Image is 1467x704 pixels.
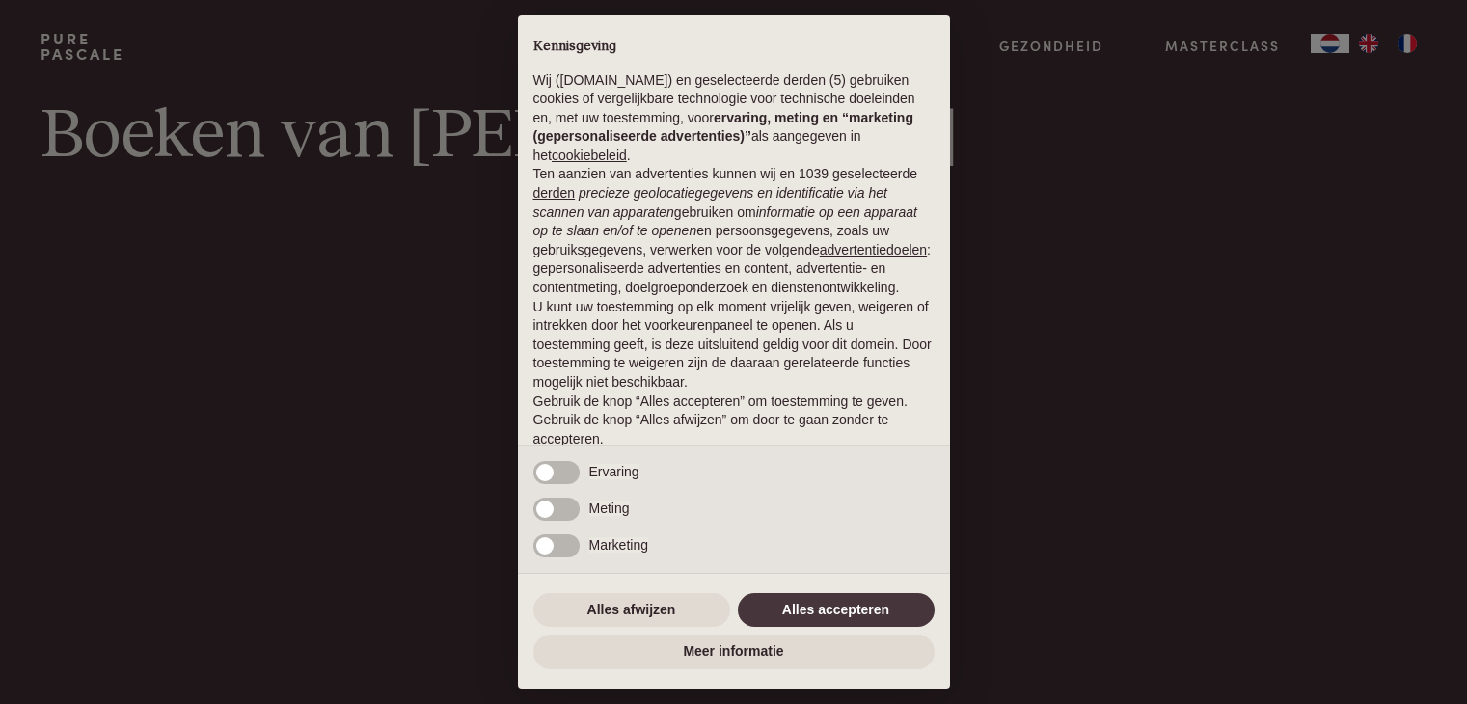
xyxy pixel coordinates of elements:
[820,241,927,260] button: advertentiedoelen
[533,185,887,220] em: precieze geolocatiegegevens en identificatie via het scannen van apparaten
[738,593,935,628] button: Alles accepteren
[533,71,935,166] p: Wij ([DOMAIN_NAME]) en geselecteerde derden (5) gebruiken cookies of vergelijkbare technologie vo...
[533,204,918,239] em: informatie op een apparaat op te slaan en/of te openen
[552,148,627,163] a: cookiebeleid
[589,537,648,553] span: Marketing
[589,501,630,516] span: Meting
[533,184,576,203] button: derden
[533,393,935,449] p: Gebruik de knop “Alles accepteren” om toestemming te geven. Gebruik de knop “Alles afwijzen” om d...
[533,110,913,145] strong: ervaring, meting en “marketing (gepersonaliseerde advertenties)”
[589,464,639,479] span: Ervaring
[533,635,935,669] button: Meer informatie
[533,165,935,297] p: Ten aanzien van advertenties kunnen wij en 1039 geselecteerde gebruiken om en persoonsgegevens, z...
[533,298,935,393] p: U kunt uw toestemming op elk moment vrijelijk geven, weigeren of intrekken door het voorkeurenpan...
[533,39,935,56] h2: Kennisgeving
[533,593,730,628] button: Alles afwijzen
